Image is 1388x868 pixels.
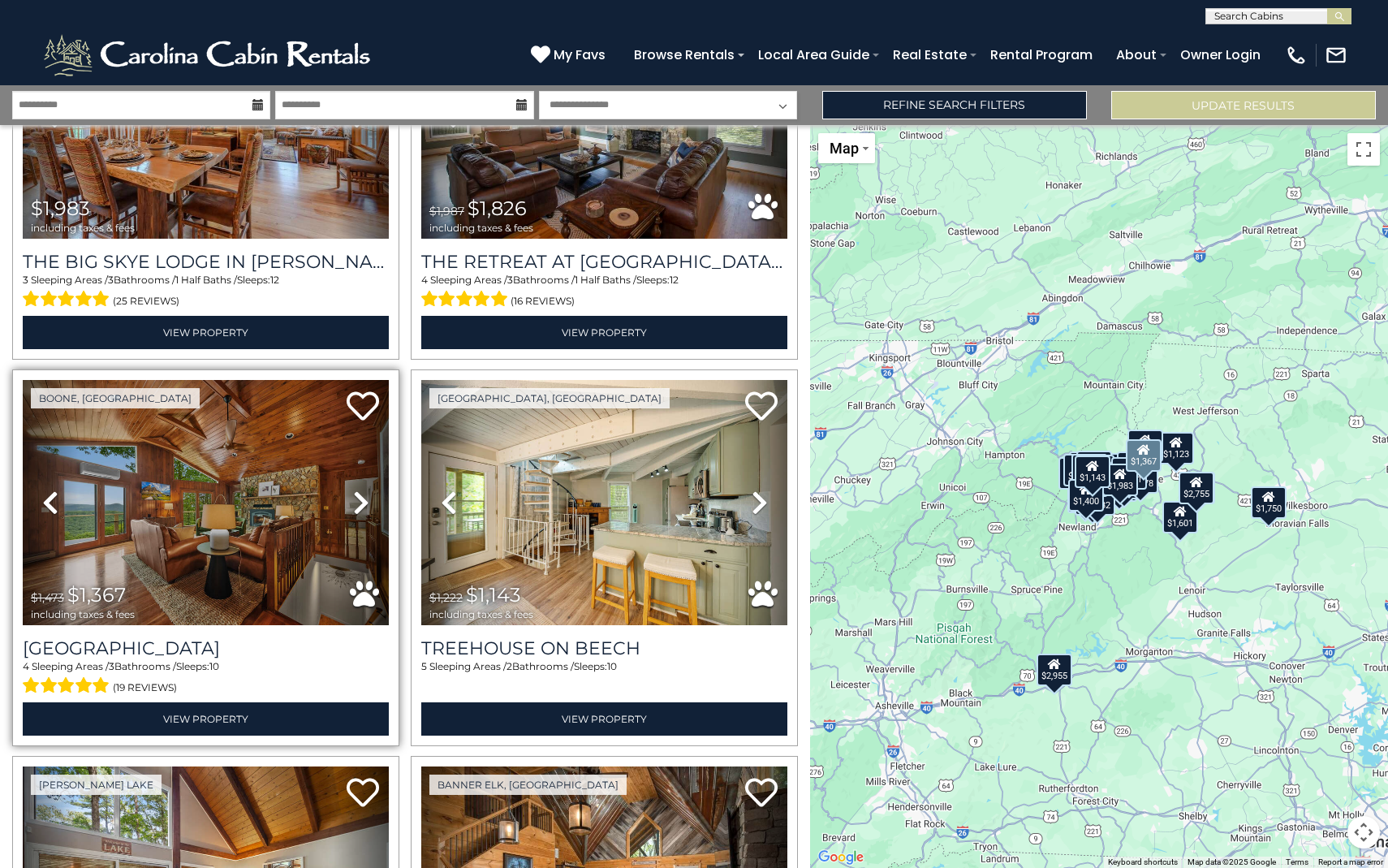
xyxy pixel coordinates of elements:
[429,388,670,408] a: [GEOGRAPHIC_DATA], [GEOGRAPHIC_DATA]
[31,775,162,795] a: [PERSON_NAME] Lake
[23,273,389,312] div: Sleeping Areas / Bathrooms / Sleeps:
[468,196,527,220] span: $1,826
[347,390,379,425] a: Add to favorites
[1179,472,1215,504] div: $2,878
[421,659,787,698] div: Sleeping Areas / Bathrooms / Sleeps:
[1075,451,1111,483] div: $1,192
[1101,464,1137,496] div: $1,983
[1286,857,1308,866] a: Terms
[31,388,200,408] a: Boone, [GEOGRAPHIC_DATA]
[270,274,279,286] span: 12
[23,637,389,659] h3: Longview Lodge
[23,380,389,625] img: thumbnail_169099632.jpeg
[31,196,90,220] span: $1,983
[1188,857,1276,866] span: Map data ©2025 Google
[23,251,389,273] h3: The Big Skye Lodge in Valle Crucis
[1063,454,1099,486] div: $1,966
[1347,133,1380,166] button: Toggle fullscreen view
[1127,429,1163,461] div: $2,707
[421,274,428,286] span: 4
[67,583,126,607] span: $1,367
[429,222,533,233] span: including taxes & fees
[1111,91,1376,119] button: Update Results
[830,140,859,157] span: Map
[23,659,389,698] div: Sleeping Areas / Bathrooms / Sleeps:
[1068,479,1104,512] div: $1,400
[1123,460,1158,493] div: $2,178
[531,45,610,66] a: My Favs
[108,274,114,286] span: 3
[1285,44,1308,67] img: phone-regular-white.png
[429,590,463,605] span: $1,222
[113,677,177,698] span: (19 reviews)
[822,91,1087,119] a: Refine Search Filters
[466,583,521,607] span: $1,143
[1179,472,1214,504] div: $2,755
[23,274,28,286] span: 3
[885,41,975,69] a: Real Estate
[175,274,237,286] span: 1 Half Baths /
[429,775,627,795] a: Banner Elk, [GEOGRAPHIC_DATA]
[1111,457,1147,490] div: $2,261
[1158,431,1194,464] div: $1,123
[1162,500,1198,533] div: $1,601
[745,776,778,811] a: Add to favorites
[575,274,636,286] span: 1 Half Baths /
[814,847,868,868] img: Google
[511,291,575,312] span: (16 reviews)
[429,609,533,620] span: including taxes & fees
[626,41,743,69] a: Browse Rentals
[506,660,512,672] span: 2
[421,251,787,273] h3: The Retreat at Mountain Meadows
[1251,486,1287,518] div: $1,750
[421,702,787,736] a: View Property
[421,380,787,625] img: thumbnail_168730907.jpeg
[1106,467,1142,499] div: $1,085
[1126,439,1162,472] div: $1,367
[1071,454,1106,486] div: $2,944
[421,273,787,312] div: Sleeping Areas / Bathrooms / Sleeps:
[31,609,135,620] span: including taxes & fees
[1172,41,1269,69] a: Owner Login
[429,204,464,218] span: $1,987
[23,316,389,349] a: View Property
[209,660,219,672] span: 10
[421,637,787,659] a: Treehouse On Beech
[1101,469,1136,501] div: $1,493
[421,251,787,273] a: The Retreat at [GEOGRAPHIC_DATA][PERSON_NAME]
[750,41,877,69] a: Local Area Guide
[23,637,389,659] a: [GEOGRAPHIC_DATA]
[421,660,427,672] span: 5
[1037,653,1072,685] div: $2,955
[31,222,135,233] span: including taxes & fees
[1325,44,1347,67] img: mail-regular-white.png
[670,274,679,286] span: 12
[1058,457,1094,490] div: $1,886
[1347,816,1380,849] button: Map camera controls
[23,251,389,273] a: The Big Skye Lodge in [PERSON_NAME][GEOGRAPHIC_DATA]
[1067,481,1103,513] div: $1,826
[554,45,606,65] span: My Favs
[23,702,389,736] a: View Property
[41,31,377,80] img: White-1-2.png
[982,41,1101,69] a: Rental Program
[1075,455,1110,487] div: $1,143
[23,660,29,672] span: 4
[421,316,787,349] a: View Property
[745,390,778,425] a: Add to favorites
[818,133,875,163] button: Change map style
[347,776,379,811] a: Add to favorites
[1318,857,1383,866] a: Report a map error
[814,847,868,868] a: Open this area in Google Maps (opens a new window)
[113,291,179,312] span: (25 reviews)
[507,274,513,286] span: 3
[1108,41,1165,69] a: About
[31,590,64,605] span: $1,473
[1108,857,1178,868] button: Keyboard shortcuts
[607,660,617,672] span: 10
[109,660,114,672] span: 3
[1080,482,1115,515] div: $1,732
